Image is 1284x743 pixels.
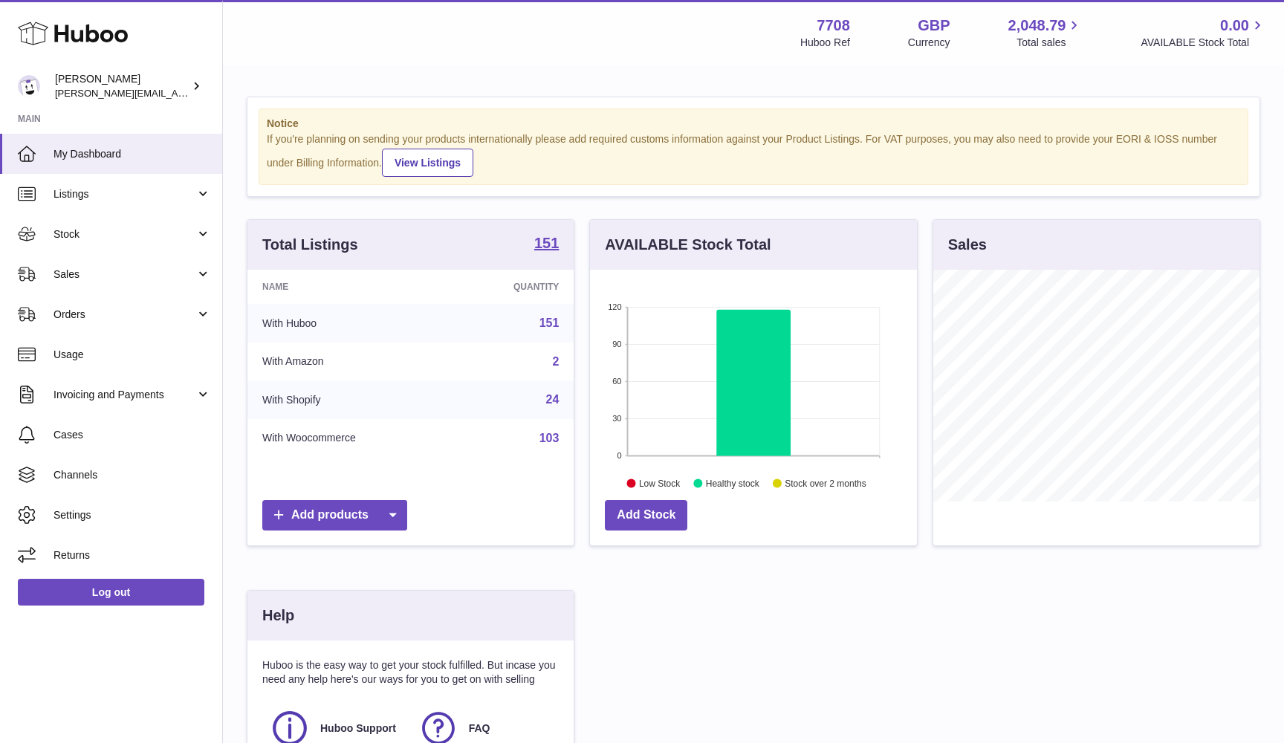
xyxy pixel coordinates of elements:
[53,548,211,562] span: Returns
[450,270,574,304] th: Quantity
[53,468,211,482] span: Channels
[539,432,560,444] a: 103
[247,380,450,419] td: With Shopify
[539,317,560,329] a: 151
[534,236,559,253] a: 151
[1016,36,1083,50] span: Total sales
[262,235,358,255] h3: Total Listings
[785,478,866,488] text: Stock over 2 months
[546,393,560,406] a: 24
[706,478,760,488] text: Healthy stock
[918,16,950,36] strong: GBP
[53,147,211,161] span: My Dashboard
[262,500,407,531] a: Add products
[53,388,195,402] span: Invoicing and Payments
[617,451,622,460] text: 0
[247,304,450,343] td: With Huboo
[613,377,622,386] text: 60
[18,75,40,97] img: victor@erbology.co
[53,428,211,442] span: Cases
[552,355,559,368] a: 2
[908,36,950,50] div: Currency
[53,227,195,241] span: Stock
[639,478,681,488] text: Low Stock
[608,302,621,311] text: 120
[469,721,490,736] span: FAQ
[613,340,622,348] text: 90
[247,419,450,458] td: With Woocommerce
[55,87,298,99] span: [PERSON_NAME][EMAIL_ADDRESS][DOMAIN_NAME]
[18,579,204,606] a: Log out
[267,117,1240,131] strong: Notice
[53,187,195,201] span: Listings
[1141,16,1266,50] a: 0.00 AVAILABLE Stock Total
[1141,36,1266,50] span: AVAILABLE Stock Total
[53,308,195,322] span: Orders
[247,343,450,381] td: With Amazon
[247,270,450,304] th: Name
[613,414,622,423] text: 30
[605,500,687,531] a: Add Stock
[817,16,850,36] strong: 7708
[605,235,771,255] h3: AVAILABLE Stock Total
[382,149,473,177] a: View Listings
[1008,16,1066,36] span: 2,048.79
[534,236,559,250] strong: 151
[55,72,189,100] div: [PERSON_NAME]
[267,132,1240,177] div: If you're planning on sending your products internationally please add required customs informati...
[53,348,211,362] span: Usage
[320,721,396,736] span: Huboo Support
[1220,16,1249,36] span: 0.00
[262,658,559,687] p: Huboo is the easy way to get your stock fulfilled. But incase you need any help here's our ways f...
[53,267,195,282] span: Sales
[262,606,294,626] h3: Help
[1008,16,1083,50] a: 2,048.79 Total sales
[53,508,211,522] span: Settings
[948,235,987,255] h3: Sales
[800,36,850,50] div: Huboo Ref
